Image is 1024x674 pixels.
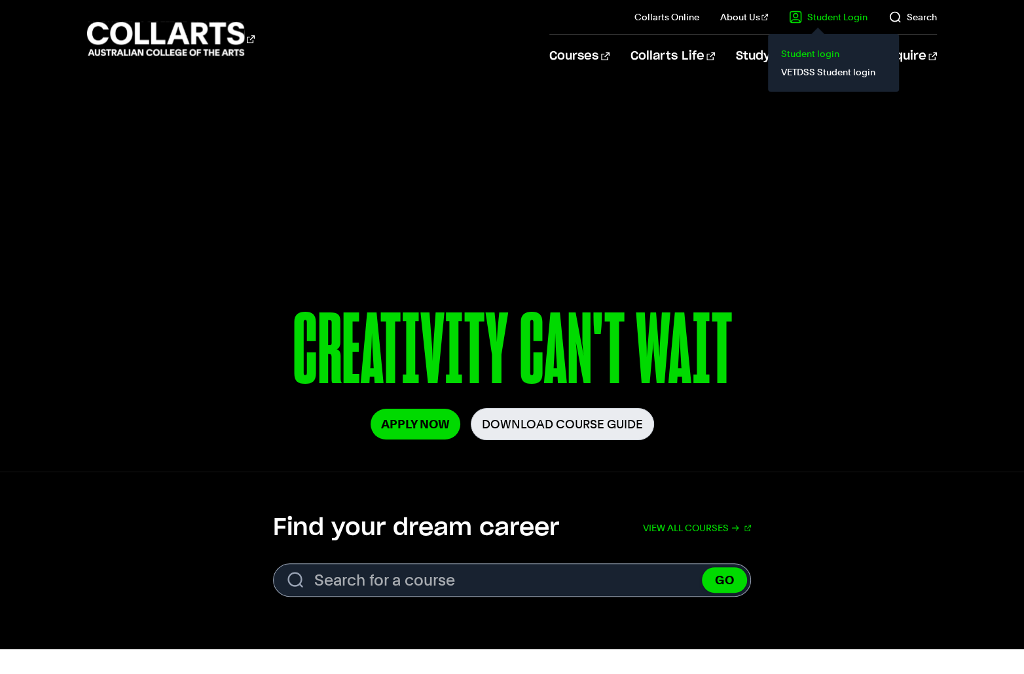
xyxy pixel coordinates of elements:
[736,35,859,78] a: Study Information
[87,20,255,58] div: Go to homepage
[880,35,937,78] a: Enquire
[778,63,888,81] a: VETDSS Student login
[642,514,751,542] a: View all courses
[634,10,699,24] a: Collarts Online
[789,10,868,24] a: Student Login
[549,35,609,78] a: Courses
[273,514,559,542] h2: Find your dream career
[128,300,896,408] p: CREATIVITY CAN'T WAIT
[371,409,460,440] a: Apply Now
[471,408,654,440] a: Download Course Guide
[273,563,751,597] form: Search
[888,10,937,24] a: Search
[702,567,747,593] button: GO
[631,35,715,78] a: Collarts Life
[720,10,768,24] a: About Us
[273,563,751,597] input: Search for a course
[778,45,888,63] a: Student login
